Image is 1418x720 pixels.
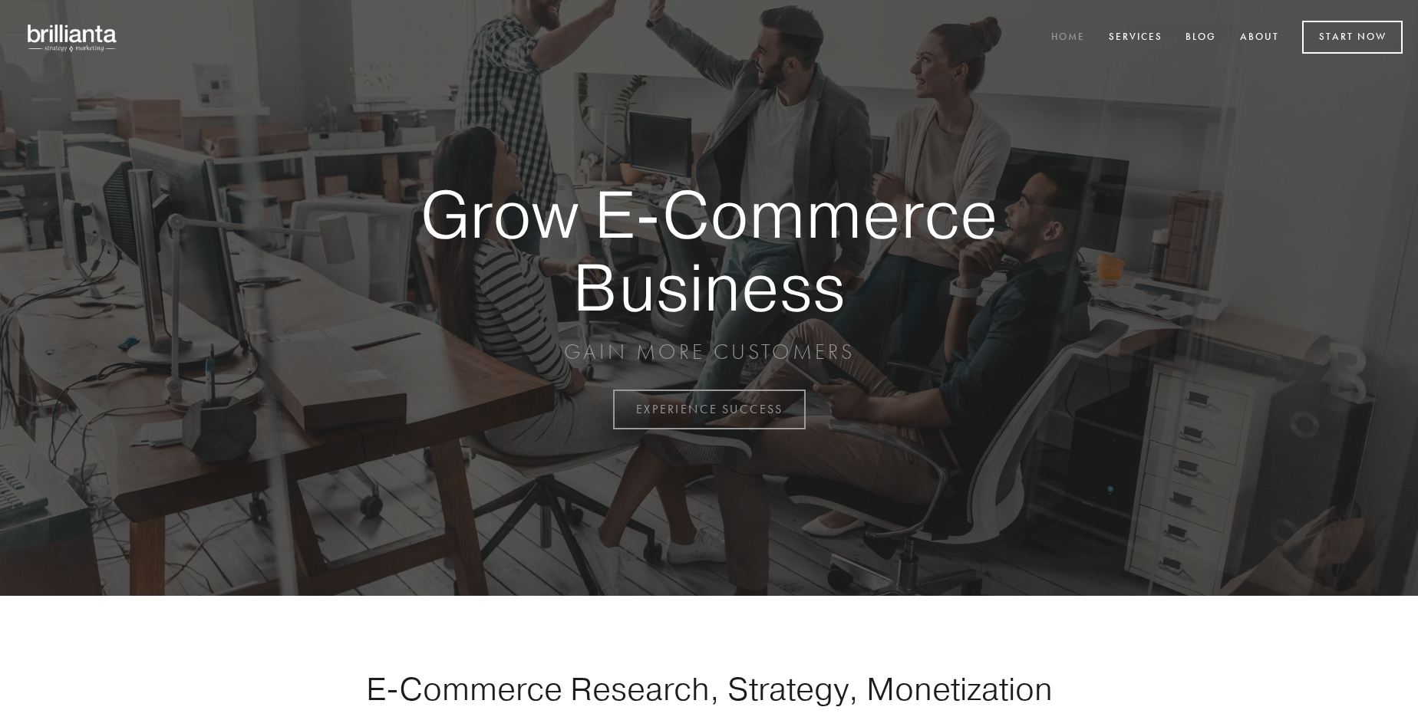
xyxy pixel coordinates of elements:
a: Start Now [1302,21,1403,54]
a: Services [1099,25,1172,51]
strong: Grow E-Commerce Business [367,178,1051,323]
p: GAIN MORE CUSTOMERS [367,338,1051,366]
a: Home [1041,25,1095,51]
h1: E-Commerce Research, Strategy, Monetization [318,669,1100,708]
a: Blog [1176,25,1226,51]
img: brillianta - research, strategy, marketing [15,15,130,60]
a: EXPERIENCE SUCCESS [613,390,806,429]
a: About [1230,25,1289,51]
